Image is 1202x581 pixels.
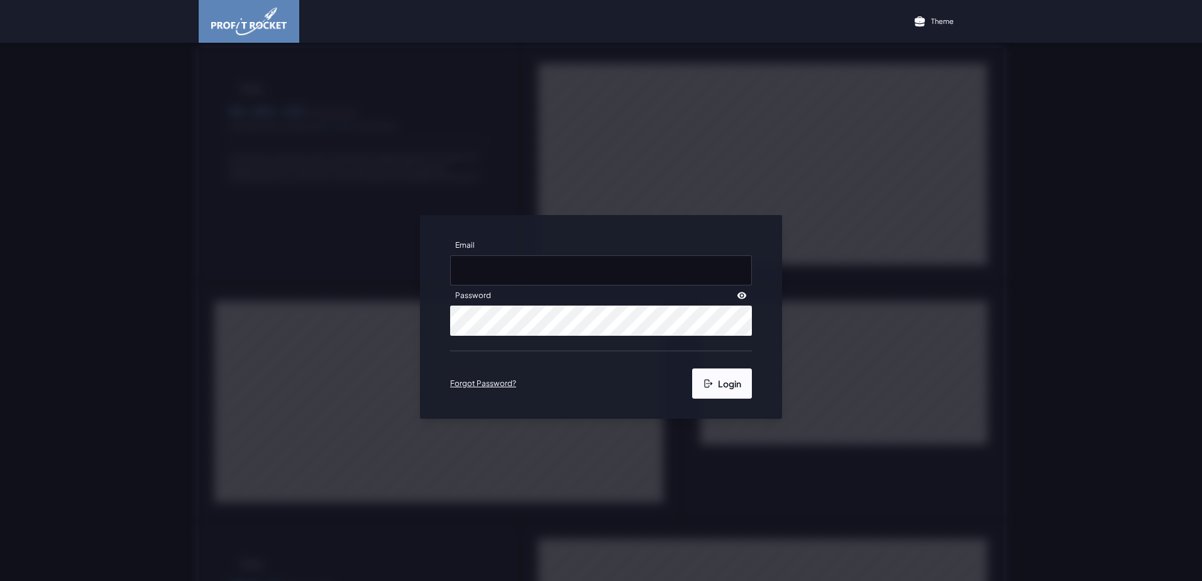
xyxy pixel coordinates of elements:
img: image [211,8,287,35]
a: Forgot Password? [450,379,516,389]
button: Login [692,368,752,399]
p: Theme [931,16,954,26]
label: Email [450,235,480,255]
label: Password [450,285,496,306]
